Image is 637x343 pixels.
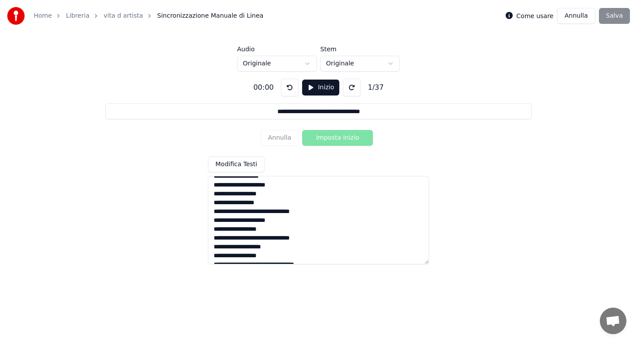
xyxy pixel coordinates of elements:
a: Libreria [66,11,89,20]
button: Inizio [302,80,340,95]
label: Audio [237,46,317,52]
div: Aprire la chat [600,308,626,334]
nav: breadcrumb [34,11,263,20]
button: Annulla [557,8,595,24]
div: 1 / 37 [364,82,387,93]
a: Home [34,11,52,20]
img: youka [7,7,25,25]
label: Stem [320,46,400,52]
a: vita d artista [104,11,143,20]
label: Come usare [516,13,553,19]
span: Sincronizzazione Manuale di Linea [157,11,263,20]
div: 00:00 [250,82,277,93]
button: Modifica Testi [208,156,265,172]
